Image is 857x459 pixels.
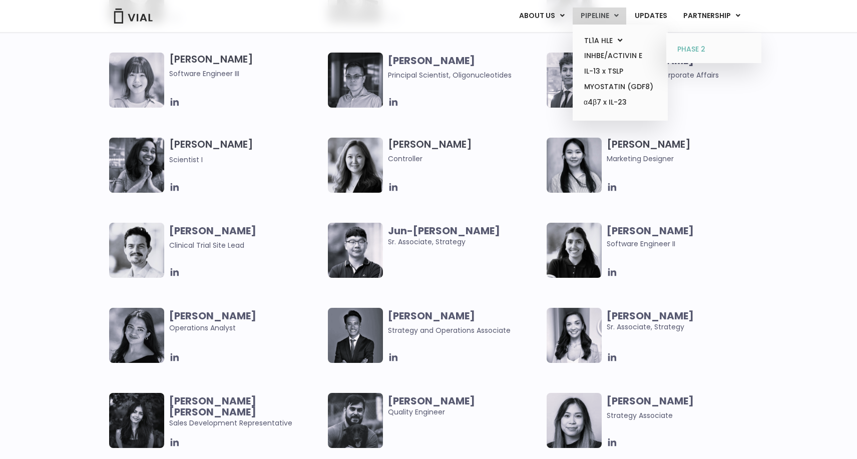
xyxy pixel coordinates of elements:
b: [PERSON_NAME] [388,394,475,408]
b: [PERSON_NAME] [607,394,694,408]
span: Strategy Associate [607,410,673,420]
img: Headshot of smiling woman named Sharicka [109,308,164,363]
span: Software Engineer II [607,239,675,249]
span: Strategy and Operations Associate [388,325,511,335]
b: [PERSON_NAME] [169,309,256,323]
a: MYOSTATIN (GDF8) [576,79,664,95]
b: [PERSON_NAME] [PERSON_NAME] [169,394,256,419]
img: Man smiling posing for picture [328,393,383,448]
a: IL-13 x TSLP [576,64,664,79]
b: [PERSON_NAME] [388,309,475,323]
span: Principal Scientist, Oligonucleotides [388,70,512,80]
img: Image of smiling man named Jun-Goo [328,223,383,278]
span: Sr. Associate, Strategy [388,225,542,247]
img: Image of smiling woman named Aleina [328,138,383,193]
img: Headshot of smiling woman named Sneha [109,138,164,193]
a: PIPELINEMenu Toggle [573,8,626,25]
b: [PERSON_NAME] [607,309,694,323]
span: Operations Analyst [169,310,323,333]
span: Scientist I [169,155,203,165]
a: INHBE/ACTIVIN E [576,48,664,64]
b: [PERSON_NAME] [607,224,694,238]
a: α4β7 x IL-23 [576,95,664,111]
b: Jun-[PERSON_NAME] [388,224,500,238]
img: Image of smiling man named Glenn [109,223,164,278]
b: [PERSON_NAME] [169,224,256,238]
h3: [PERSON_NAME] [169,53,323,79]
span: Clinical Trial Site Lead [169,240,244,250]
h3: [PERSON_NAME] [169,138,323,165]
span: Sales Development Representative [169,395,323,428]
h3: [PERSON_NAME] [607,138,760,164]
img: Tina [109,53,164,108]
h3: [PERSON_NAME] [388,138,542,164]
a: ABOUT USMenu Toggle [511,8,572,25]
img: Image of smiling woman named Tanvi [547,223,602,278]
span: Software Engineer III [169,68,323,79]
img: Smiling woman named Harman [109,393,164,448]
img: Smiling woman named Ana [547,308,602,363]
span: Marketing Designer [607,153,760,164]
span: Sr. Associate, Strategy [607,310,760,332]
a: TL1A HLEMenu Toggle [576,33,664,49]
b: [PERSON_NAME] [388,54,475,68]
a: PHASE 2 [670,42,757,58]
a: UPDATES [627,8,675,25]
img: Headshot of smiling of smiling man named Wei-Sheng [328,53,383,108]
img: Headshot of smiling woman named Vanessa [547,393,602,448]
span: Controller [388,153,542,164]
img: Smiling woman named Yousun [547,138,602,193]
img: Vial Logo [113,9,153,24]
a: PARTNERSHIPMenu Toggle [675,8,748,25]
img: Headshot of smiling man named Urann [328,308,383,363]
span: Quality Engineer [388,395,542,417]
